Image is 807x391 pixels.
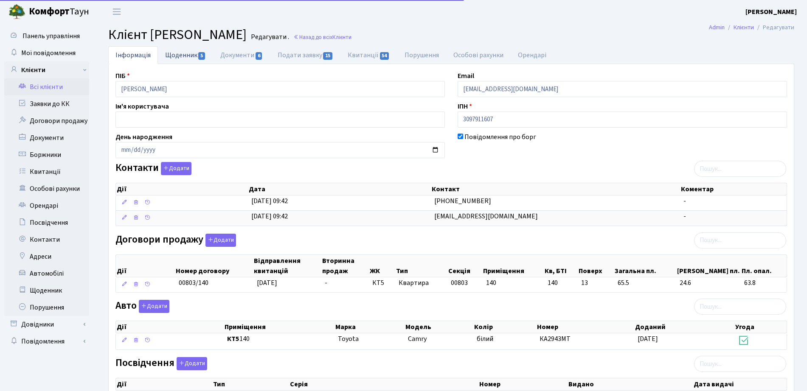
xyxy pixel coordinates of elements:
span: Мої повідомлення [21,48,76,58]
img: logo.png [8,3,25,20]
th: Тип [395,255,447,277]
span: білий [477,334,493,344]
span: Панель управління [22,31,80,41]
a: Панель управління [4,28,89,45]
th: Видано [568,378,693,390]
li: Редагувати [754,23,794,32]
a: Щоденник [158,46,213,64]
a: Інформація [108,46,158,64]
a: Додати [174,356,207,371]
a: Клієнти [734,23,754,32]
input: Пошук... [694,232,786,249]
a: Заявки до КК [4,95,89,112]
a: Мої повідомлення [4,45,89,61]
span: 00803 [451,278,468,288]
button: Переключити навігацію [106,5,127,19]
a: Контакти [4,231,89,248]
span: 140 [486,278,496,288]
th: Номер [478,378,568,390]
label: ПІБ [115,71,130,81]
span: 6 [256,52,262,60]
th: Кв, БТІ [544,255,578,277]
th: Загальна пл. [614,255,676,277]
th: Номер [536,321,634,333]
th: Вторинна продаж [321,255,369,277]
label: Договори продажу [115,234,236,247]
a: Адреси [4,248,89,265]
a: Особові рахунки [4,180,89,197]
span: Клієнти [332,33,351,41]
a: Автомобілі [4,265,89,282]
span: 54 [380,52,389,60]
label: День народження [115,132,172,142]
button: Авто [139,300,169,313]
a: Додати [203,232,236,247]
a: Довідники [4,316,89,333]
a: Клієнти [4,61,89,78]
span: [EMAIL_ADDRESS][DOMAIN_NAME] [434,212,538,221]
span: 140 [227,334,332,344]
th: Колір [473,321,536,333]
b: КТ5 [227,334,239,344]
th: Угода [734,321,787,333]
a: Орендарі [4,197,89,214]
label: Email [458,71,474,81]
label: Ім'я користувача [115,101,169,112]
input: Пошук... [694,299,786,315]
th: Тип [212,378,289,390]
th: Поверх [578,255,614,277]
label: Авто [115,300,169,313]
th: Приміщення [482,255,544,277]
th: Відправлення квитанцій [253,255,321,277]
label: ІПН [458,101,472,112]
span: 15 [323,52,332,60]
th: Дії [116,183,248,195]
th: ЖК [369,255,395,277]
span: 13 [581,278,610,288]
input: Пошук... [694,161,786,177]
a: Квитанції [340,46,397,64]
a: Щоденник [4,282,89,299]
th: Модель [405,321,474,333]
span: [DATE] 09:42 [251,196,288,206]
a: Квитанції [4,163,89,180]
a: Порушення [397,46,446,64]
a: Подати заявку [270,46,340,64]
label: Посвідчення [115,357,207,370]
label: Контакти [115,162,191,175]
th: Номер договору [175,255,253,277]
span: Таун [29,5,89,19]
span: 65.5 [618,278,673,288]
a: Боржники [4,146,89,163]
span: 63.8 [744,278,783,288]
a: [PERSON_NAME] [745,7,797,17]
a: Документи [4,129,89,146]
a: Додати [137,299,169,313]
span: [DATE] 09:42 [251,212,288,221]
a: Документи [213,46,270,64]
span: 140 [548,278,574,288]
span: Camry [408,334,427,344]
nav: breadcrumb [696,19,807,36]
th: Коментар [680,183,787,195]
th: Пл. опал. [741,255,787,277]
span: КА2943МТ [540,334,571,344]
b: Комфорт [29,5,70,18]
span: КТ5 [372,278,392,288]
th: Дії [116,255,175,277]
a: Договори продажу [4,112,89,129]
span: - [683,212,686,221]
th: [PERSON_NAME] пл. [676,255,741,277]
small: Редагувати . [249,33,289,41]
a: Особові рахунки [446,46,511,64]
span: 24.6 [680,278,737,288]
a: Admin [709,23,725,32]
th: Приміщення [224,321,335,333]
th: Секція [447,255,483,277]
span: - [325,278,327,288]
span: Клієнт [PERSON_NAME] [108,25,247,45]
a: Орендарі [511,46,554,64]
th: Контакт [431,183,680,195]
label: Повідомлення про борг [464,132,536,142]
